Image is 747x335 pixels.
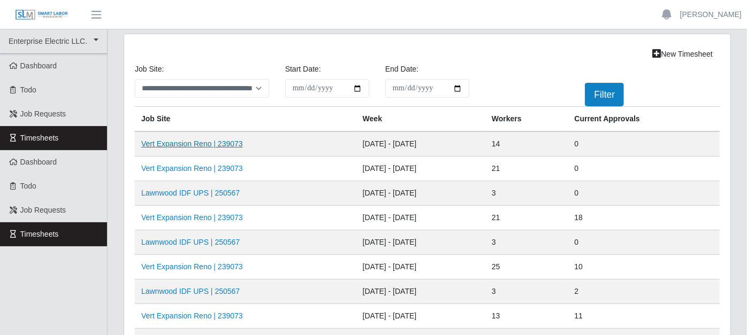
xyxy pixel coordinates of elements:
[285,64,321,75] label: Start Date:
[20,134,59,142] span: Timesheets
[568,157,720,181] td: 0
[20,61,57,70] span: Dashboard
[485,304,568,329] td: 13
[356,131,485,157] td: [DATE] - [DATE]
[568,131,720,157] td: 0
[356,230,485,255] td: [DATE] - [DATE]
[646,45,720,64] a: New Timesheet
[568,230,720,255] td: 0
[485,131,568,157] td: 14
[385,64,418,75] label: End Date:
[568,206,720,230] td: 18
[485,255,568,279] td: 25
[356,255,485,279] td: [DATE] - [DATE]
[141,287,240,295] a: Lawnwood IDF UPS | 250567
[356,181,485,206] td: [DATE] - [DATE]
[485,157,568,181] td: 21
[135,107,356,132] th: job site
[141,164,243,173] a: Vert Expansion Reno | 239073
[485,107,568,132] th: Workers
[485,181,568,206] td: 3
[141,238,240,246] a: Lawnwood IDF UPS | 250567
[356,279,485,304] td: [DATE] - [DATE]
[568,255,720,279] td: 10
[356,157,485,181] td: [DATE] - [DATE]
[485,279,568,304] td: 3
[356,107,485,132] th: Week
[141,213,243,222] a: Vert Expansion Reno | 239073
[141,262,243,271] a: Vert Expansion Reno | 239073
[20,206,66,214] span: Job Requests
[15,9,68,21] img: SLM Logo
[485,230,568,255] td: 3
[135,64,164,75] label: job site:
[20,85,36,94] span: Todo
[141,139,243,148] a: Vert Expansion Reno | 239073
[568,107,720,132] th: Current Approvals
[20,182,36,190] span: Todo
[485,206,568,230] td: 21
[141,189,240,197] a: Lawnwood IDF UPS | 250567
[141,311,243,320] a: Vert Expansion Reno | 239073
[356,304,485,329] td: [DATE] - [DATE]
[568,279,720,304] td: 2
[568,181,720,206] td: 0
[356,206,485,230] td: [DATE] - [DATE]
[585,83,624,106] button: Filter
[680,9,742,20] a: [PERSON_NAME]
[20,110,66,118] span: Job Requests
[568,304,720,329] td: 11
[20,230,59,238] span: Timesheets
[20,158,57,166] span: Dashboard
